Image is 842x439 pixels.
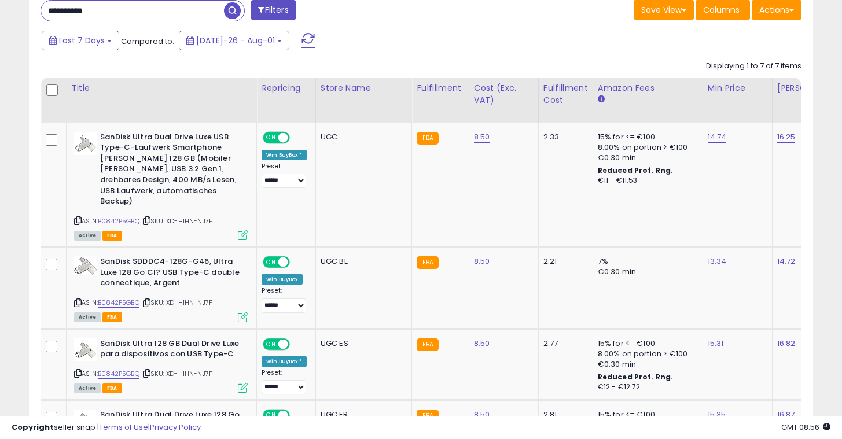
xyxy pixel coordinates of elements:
[74,383,101,393] span: All listings currently available for purchase on Amazon
[99,422,148,433] a: Terms of Use
[262,274,303,285] div: Win BuyBox
[321,338,403,349] div: UGC ES
[264,339,278,349] span: ON
[288,339,307,349] span: OFF
[777,131,796,143] a: 16.25
[74,231,101,241] span: All listings currently available for purchase on Amazon
[100,132,241,210] b: SanDisk Ultra Dual Drive Luxe USB Type-C-Laufwerk Smartphone [PERSON_NAME] 128 GB (Mobiler [PERSO...
[543,132,584,142] div: 2.33
[598,359,694,370] div: €0.30 min
[598,82,698,94] div: Amazon Fees
[598,382,694,392] div: €12 - €12.72
[708,131,727,143] a: 14.74
[417,132,438,145] small: FBA
[98,298,139,308] a: B0842P5GBQ
[262,82,311,94] div: Repricing
[141,369,212,378] span: | SKU: XD-H1HN-NJ7F
[179,31,289,50] button: [DATE]-26 - Aug-01
[598,256,694,267] div: 7%
[598,267,694,277] div: €0.30 min
[598,176,694,186] div: €11 - €11.53
[474,338,490,349] a: 8.50
[598,165,674,175] b: Reduced Prof. Rng.
[71,82,252,94] div: Title
[74,132,248,239] div: ASIN:
[781,422,830,433] span: 2025-08-13 08:56 GMT
[321,256,403,267] div: UGC BE
[708,82,767,94] div: Min Price
[74,338,248,392] div: ASIN:
[141,298,212,307] span: | SKU: XD-H1HN-NJ7F
[262,150,307,160] div: Win BuyBox *
[474,131,490,143] a: 8.50
[141,216,212,226] span: | SKU: XD-H1HN-NJ7F
[321,82,407,94] div: Store Name
[474,256,490,267] a: 8.50
[12,422,201,433] div: seller snap | |
[98,369,139,379] a: B0842P5GBQ
[598,153,694,163] div: €0.30 min
[121,36,174,47] span: Compared to:
[42,31,119,50] button: Last 7 Days
[262,163,307,189] div: Preset:
[321,132,403,142] div: UGC
[102,231,122,241] span: FBA
[703,4,740,16] span: Columns
[264,132,278,142] span: ON
[598,338,694,349] div: 15% for <= €100
[288,132,307,142] span: OFF
[417,256,438,269] small: FBA
[59,35,105,46] span: Last 7 Days
[98,216,139,226] a: B0842P5GBQ
[74,338,97,361] img: 31fvhgem6UL._SL40_.jpg
[706,61,801,72] div: Displaying 1 to 7 of 7 items
[598,132,694,142] div: 15% for <= €100
[12,422,54,433] strong: Copyright
[74,132,97,155] img: 31fvhgem6UL._SL40_.jpg
[708,256,727,267] a: 13.34
[74,256,248,320] div: ASIN:
[262,356,307,367] div: Win BuyBox *
[102,312,122,322] span: FBA
[543,82,588,106] div: Fulfillment Cost
[777,256,796,267] a: 14.72
[543,256,584,267] div: 2.21
[543,338,584,349] div: 2.77
[100,256,241,292] b: SanDisk SDDDC4-128G-G46, Ultra Luxe 128 Go Cl? USB Type-C double connectique, Argent
[417,82,464,94] div: Fulfillment
[288,257,307,267] span: OFF
[196,35,275,46] span: [DATE]-26 - Aug-01
[100,338,241,363] b: SanDisk Ultra 128 GB Dual Drive Luxe para dispositivos con USB Type-C
[598,372,674,382] b: Reduced Prof. Rng.
[150,422,201,433] a: Privacy Policy
[474,82,534,106] div: Cost (Exc. VAT)
[598,349,694,359] div: 8.00% on portion > €100
[598,142,694,153] div: 8.00% on portion > €100
[598,94,605,105] small: Amazon Fees.
[708,338,724,349] a: 15.31
[102,383,122,393] span: FBA
[74,312,101,322] span: All listings currently available for purchase on Amazon
[262,369,307,395] div: Preset:
[262,287,307,313] div: Preset:
[777,338,796,349] a: 16.82
[74,256,97,275] img: 412N19zwcGL._SL40_.jpg
[417,338,438,351] small: FBA
[264,257,278,267] span: ON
